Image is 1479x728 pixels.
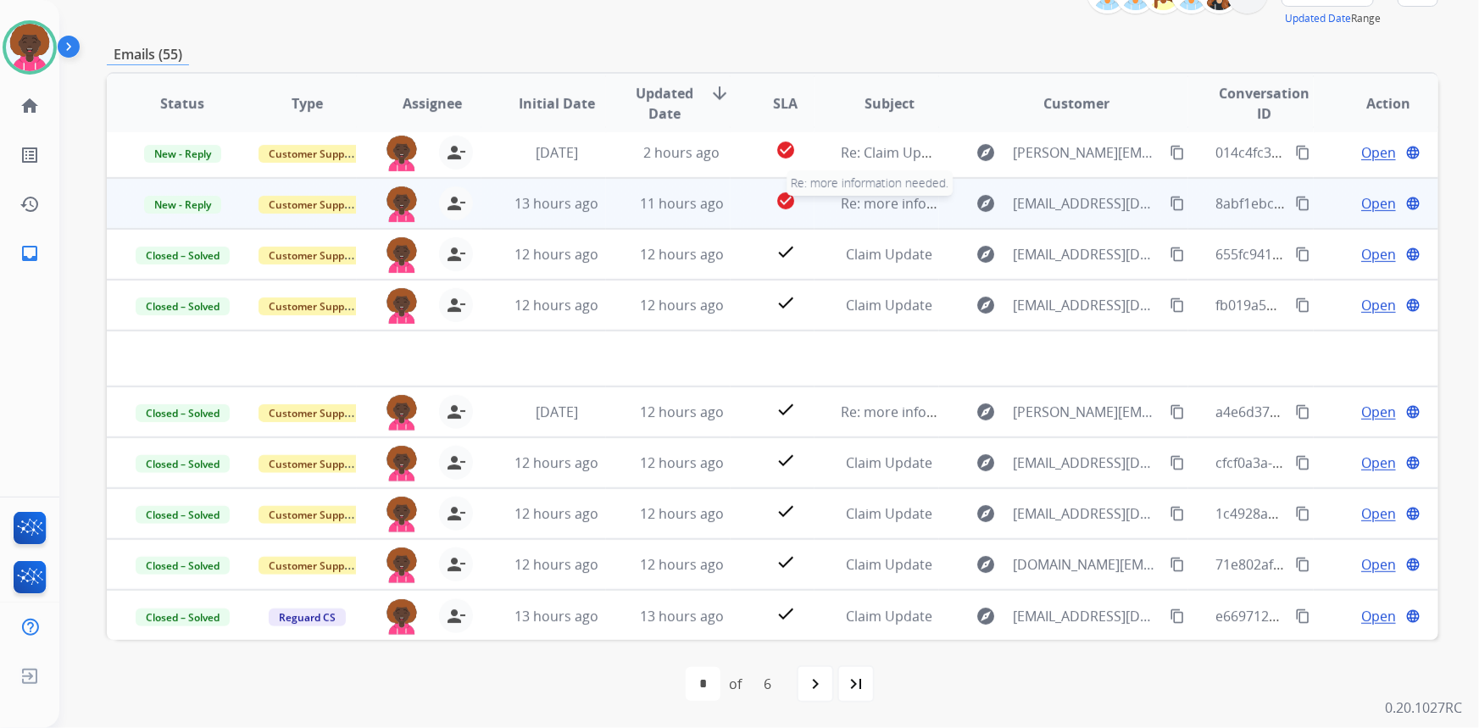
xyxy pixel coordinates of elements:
span: Open [1361,554,1396,575]
span: New - Reply [144,196,221,214]
span: Subject [865,93,915,114]
mat-icon: person_remove [446,295,466,315]
span: [EMAIL_ADDRESS][DOMAIN_NAME] [1014,606,1161,626]
mat-icon: content_copy [1170,455,1185,470]
span: [EMAIL_ADDRESS][DOMAIN_NAME] [1014,295,1161,315]
mat-icon: language [1405,557,1421,572]
span: cfcf0a3a-ae16-4052-b4d2-ff09e842d075 [1215,453,1465,472]
mat-icon: check [776,292,796,313]
mat-icon: content_copy [1295,297,1310,313]
mat-icon: check_circle [776,191,796,211]
mat-icon: language [1405,145,1421,160]
mat-icon: content_copy [1170,557,1185,572]
span: Claim Update [847,607,933,625]
span: Range [1285,11,1381,25]
mat-icon: inbox [19,243,40,264]
mat-icon: person_remove [446,193,466,214]
span: 655fc941-dea0-48f6-9818-e329a8f522f5 [1215,245,1463,264]
mat-icon: check [776,603,796,624]
span: 12 hours ago [514,453,598,472]
span: Closed – Solved [136,247,230,264]
span: Closed – Solved [136,297,230,315]
mat-icon: explore [976,606,997,626]
span: 12 hours ago [514,555,598,574]
mat-icon: person_remove [446,142,466,163]
span: Open [1361,402,1396,422]
span: 12 hours ago [640,504,724,523]
span: Claim Update [847,504,933,523]
mat-icon: last_page [846,674,866,694]
span: Assignee [403,93,462,114]
span: fb019a5d-6d22-4527-a9e7-c412feab77a5 [1215,296,1472,314]
span: 12 hours ago [640,453,724,472]
span: 1c4928a7-baf4-4362-9e41-63c22db7189b [1215,504,1475,523]
mat-icon: content_copy [1295,557,1310,572]
mat-icon: person_remove [446,503,466,524]
mat-icon: content_copy [1295,145,1310,160]
mat-icon: check [776,552,796,572]
mat-icon: check [776,399,796,420]
mat-icon: language [1405,247,1421,262]
span: Re: Claim Update [842,143,951,162]
mat-icon: explore [976,554,997,575]
mat-icon: check [776,242,796,262]
span: Customer Support [259,297,369,315]
mat-icon: person_remove [446,244,466,264]
span: [EMAIL_ADDRESS][DOMAIN_NAME] [1014,193,1161,214]
mat-icon: language [1405,609,1421,624]
span: [DOMAIN_NAME][EMAIL_ADDRESS][DOMAIN_NAME] [1014,554,1161,575]
span: 12 hours ago [514,504,598,523]
mat-icon: content_copy [1170,404,1185,420]
mat-icon: explore [976,193,997,214]
mat-icon: language [1405,196,1421,211]
span: Re: more information needed. [842,194,1034,213]
mat-icon: explore [976,402,997,422]
mat-icon: content_copy [1170,297,1185,313]
mat-icon: explore [976,142,997,163]
mat-icon: person_remove [446,453,466,473]
mat-icon: content_copy [1170,247,1185,262]
span: Open [1361,244,1396,264]
span: Type [292,93,323,114]
mat-icon: language [1405,297,1421,313]
span: 11 hours ago [640,194,724,213]
span: 71e802af-709b-402b-810c-127d902e22a4 [1215,555,1475,574]
img: agent-avatar [385,547,419,583]
mat-icon: explore [976,453,997,473]
span: Claim Update [847,296,933,314]
span: 12 hours ago [514,296,598,314]
span: 12 hours ago [640,555,724,574]
span: 13 hours ago [514,607,598,625]
mat-icon: history [19,194,40,214]
span: Open [1361,193,1396,214]
button: Updated Date [1285,12,1351,25]
mat-icon: explore [976,244,997,264]
mat-icon: content_copy [1170,609,1185,624]
mat-icon: content_copy [1170,145,1185,160]
span: Open [1361,142,1396,163]
img: agent-avatar [385,497,419,532]
span: 13 hours ago [514,194,598,213]
span: Customer Support [259,557,369,575]
span: Customer Support [259,404,369,422]
span: 12 hours ago [640,403,724,421]
div: 6 [750,667,785,701]
span: [DATE] [536,143,578,162]
mat-icon: navigate_next [805,674,826,694]
span: 12 hours ago [640,245,724,264]
span: [EMAIL_ADDRESS][DOMAIN_NAME] [1014,453,1161,473]
mat-icon: home [19,96,40,116]
mat-icon: person_remove [446,554,466,575]
span: Customer Support [259,145,369,163]
mat-icon: check [776,501,796,521]
img: agent-avatar [385,599,419,635]
mat-icon: explore [976,503,997,524]
span: New - Reply [144,145,221,163]
th: Action [1314,74,1438,133]
span: 2 hours ago [643,143,720,162]
img: agent-avatar [385,446,419,481]
span: [EMAIL_ADDRESS][DOMAIN_NAME] [1014,503,1161,524]
span: [PERSON_NAME][EMAIL_ADDRESS][PERSON_NAME][DOMAIN_NAME] [1014,142,1161,163]
span: Closed – Solved [136,506,230,524]
div: of [729,674,742,694]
